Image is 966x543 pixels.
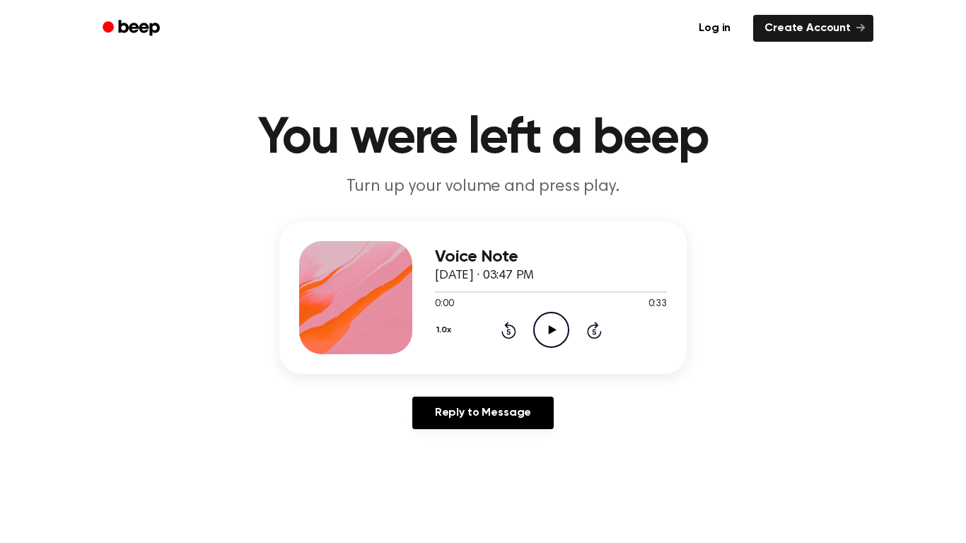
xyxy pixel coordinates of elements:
[435,297,453,312] span: 0:00
[93,15,173,42] a: Beep
[685,12,745,45] a: Log in
[121,113,845,164] h1: You were left a beep
[435,247,667,267] h3: Voice Note
[211,175,755,199] p: Turn up your volume and press play.
[435,318,456,342] button: 1.0x
[753,15,873,42] a: Create Account
[412,397,554,429] a: Reply to Message
[435,269,534,282] span: [DATE] · 03:47 PM
[648,297,667,312] span: 0:33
